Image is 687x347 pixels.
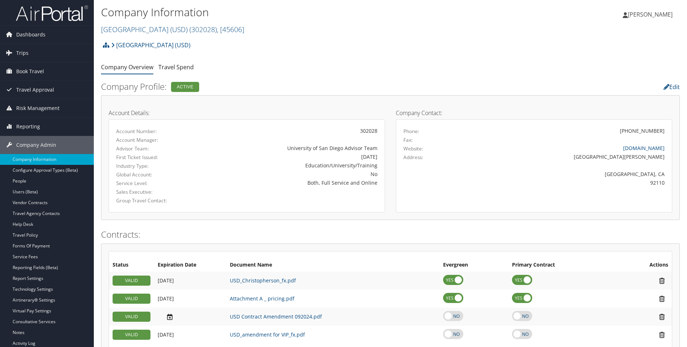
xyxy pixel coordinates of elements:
[230,313,322,320] a: USD Contract Amendment 092024.pdf
[472,170,665,178] div: [GEOGRAPHIC_DATA], CA
[207,162,377,169] div: Education/University/Training
[116,145,196,152] label: Advisor Team:
[217,25,244,34] span: , [ 45606 ]
[116,136,196,144] label: Account Manager:
[113,294,150,304] div: VALID
[623,4,680,25] a: [PERSON_NAME]
[113,276,150,286] div: VALID
[230,295,294,302] a: Attachment A _ pricing.pdf
[439,259,508,272] th: Evergreen
[472,179,665,186] div: 92110
[16,81,54,99] span: Travel Approval
[109,259,154,272] th: Status
[207,127,377,135] div: 302028
[623,145,665,151] a: [DOMAIN_NAME]
[158,277,174,284] span: [DATE]
[189,25,217,34] span: ( 302028 )
[101,25,244,34] a: [GEOGRAPHIC_DATA] (USD)
[158,295,174,302] span: [DATE]
[616,259,672,272] th: Actions
[508,259,616,272] th: Primary Contract
[656,295,668,303] i: Remove Contract
[403,145,423,152] label: Website:
[116,171,196,178] label: Global Account:
[116,197,196,204] label: Group Travel Contact:
[116,128,196,135] label: Account Number:
[656,313,668,321] i: Remove Contract
[101,228,680,241] h2: Contracts:
[109,110,385,116] h4: Account Details:
[101,63,153,71] a: Company Overview
[16,26,45,44] span: Dashboards
[158,331,174,338] span: [DATE]
[171,82,199,92] div: Active
[111,38,191,52] a: [GEOGRAPHIC_DATA] (USD)
[154,259,226,272] th: Expiration Date
[158,313,223,321] div: Add/Edit Date
[116,162,196,170] label: Industry Type:
[158,63,194,71] a: Travel Spend
[403,128,419,135] label: Phone:
[116,188,196,196] label: Sales Executive:
[664,83,680,91] a: Edit
[472,153,665,161] div: [GEOGRAPHIC_DATA][PERSON_NAME]
[158,295,223,302] div: Add/Edit Date
[16,44,29,62] span: Trips
[16,99,60,117] span: Risk Management
[16,118,40,136] span: Reporting
[207,179,377,186] div: Both, Full Service and Online
[226,259,439,272] th: Document Name
[116,180,196,187] label: Service Level:
[403,136,413,144] label: Fax:
[16,136,56,154] span: Company Admin
[101,5,487,20] h1: Company Information
[656,277,668,285] i: Remove Contract
[16,62,44,80] span: Book Travel
[207,144,377,152] div: University of San Diego Advisor Team
[16,5,88,22] img: airportal-logo.png
[230,277,296,284] a: USD_Christopherson_fx.pdf
[113,312,150,322] div: VALID
[207,153,377,161] div: [DATE]
[403,154,423,161] label: Address:
[656,331,668,339] i: Remove Contract
[158,331,223,338] div: Add/Edit Date
[207,170,377,178] div: No
[113,330,150,340] div: VALID
[628,10,673,18] span: [PERSON_NAME]
[116,154,196,161] label: First Ticket Issued:
[396,110,672,116] h4: Company Contact:
[230,331,305,338] a: USD_amendment for VIP_fx.pdf
[620,127,665,135] div: [PHONE_NUMBER]
[101,80,483,93] h2: Company Profile:
[158,277,223,284] div: Add/Edit Date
